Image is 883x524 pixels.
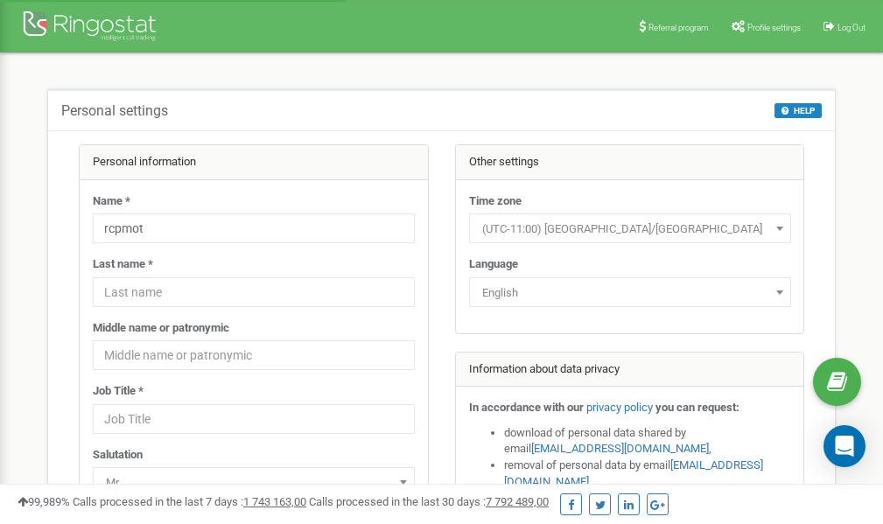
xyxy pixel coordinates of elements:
label: Salutation [93,447,143,464]
span: Log Out [837,23,865,32]
label: Time zone [469,193,522,210]
a: privacy policy [586,401,653,414]
u: 1 743 163,00 [243,495,306,508]
li: download of personal data shared by email , [504,425,791,458]
span: English [469,277,791,307]
span: English [475,281,785,305]
label: Language [469,256,518,273]
input: Job Title [93,404,415,434]
span: Mr. [99,471,409,495]
span: Referral program [648,23,709,32]
label: Middle name or patronymic [93,320,229,337]
li: removal of personal data by email , [504,458,791,490]
label: Name * [93,193,130,210]
span: Profile settings [747,23,801,32]
input: Last name [93,277,415,307]
input: Middle name or patronymic [93,340,415,370]
strong: you can request: [655,401,739,414]
label: Job Title * [93,383,144,400]
u: 7 792 489,00 [486,495,549,508]
div: Other settings [456,145,804,180]
label: Last name * [93,256,153,273]
span: Calls processed in the last 7 days : [73,495,306,508]
button: HELP [774,103,822,118]
span: 99,989% [18,495,70,508]
span: Calls processed in the last 30 days : [309,495,549,508]
span: (UTC-11:00) Pacific/Midway [475,217,785,241]
div: Information about data privacy [456,353,804,388]
h5: Personal settings [61,103,168,119]
a: [EMAIL_ADDRESS][DOMAIN_NAME] [531,442,709,455]
input: Name [93,213,415,243]
span: (UTC-11:00) Pacific/Midway [469,213,791,243]
div: Open Intercom Messenger [823,425,865,467]
strong: In accordance with our [469,401,584,414]
span: Mr. [93,467,415,497]
div: Personal information [80,145,428,180]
